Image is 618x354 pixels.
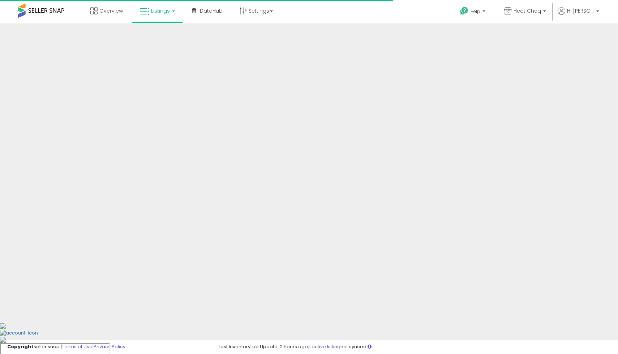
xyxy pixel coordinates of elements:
[151,7,170,14] span: Listings
[471,8,480,14] span: Help
[460,6,469,16] i: Get Help
[200,7,223,14] span: DataHub
[558,7,599,23] a: Hi [PERSON_NAME]
[514,7,541,14] span: Heat Cheq
[567,7,594,14] span: Hi [PERSON_NAME]
[454,1,493,23] a: Help
[99,7,123,14] span: Overview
